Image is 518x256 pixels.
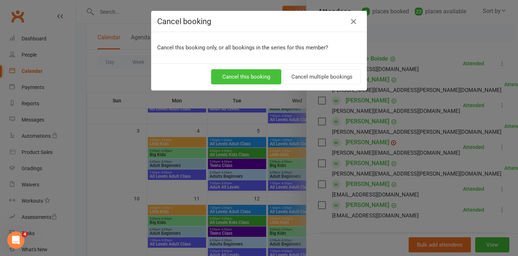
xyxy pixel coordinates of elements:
button: Cancel multiple bookings [283,69,361,84]
p: Cancel this booking only, or all bookings in the series for this member? [157,43,361,52]
iframe: Intercom live chat [7,231,24,249]
span: 4 [22,231,28,237]
h4: Cancel booking [157,17,361,26]
button: Close [348,16,359,27]
button: Cancel this booking [211,69,281,84]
